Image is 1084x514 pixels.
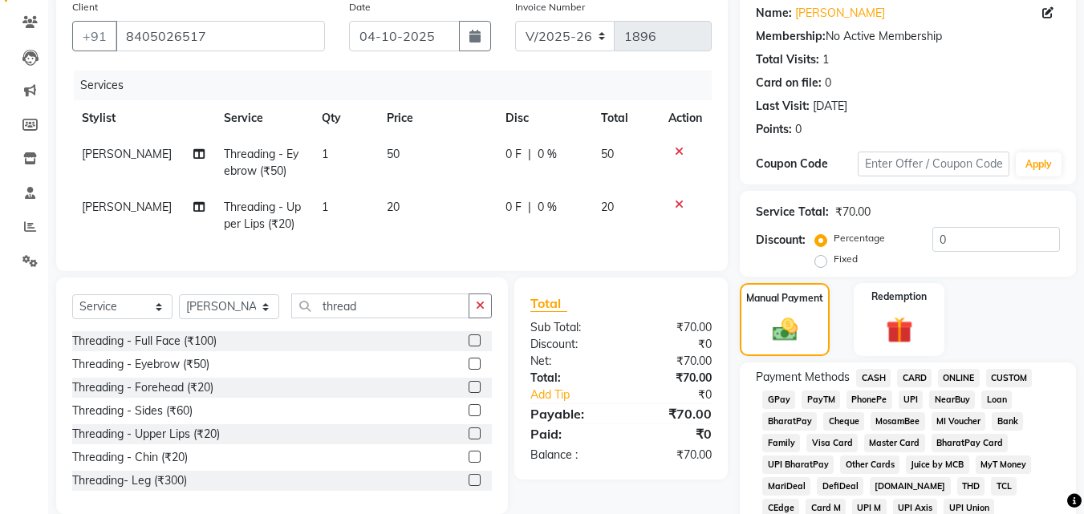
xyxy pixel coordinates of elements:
[870,477,951,496] span: [DOMAIN_NAME]
[756,28,1060,45] div: No Active Membership
[621,447,724,463] div: ₹70.00
[72,333,217,350] div: Threading - Full Face (₹100)
[496,100,591,136] th: Disc
[621,319,724,336] div: ₹70.00
[871,289,927,304] label: Redemption
[834,231,885,245] label: Percentage
[795,5,885,22] a: [PERSON_NAME]
[82,200,172,214] span: [PERSON_NAME]
[981,391,1012,409] span: Loan
[813,98,847,115] div: [DATE]
[518,370,621,387] div: Total:
[817,477,863,496] span: DefiDeal
[224,147,298,178] span: Threading - Eyebrow (₹50)
[518,447,621,463] div: Balance :
[528,199,531,216] span: |
[659,100,712,136] th: Action
[291,293,469,318] input: Search or Scan
[82,147,172,161] span: [PERSON_NAME]
[835,204,871,221] div: ₹70.00
[518,404,621,423] div: Payable:
[864,434,925,452] span: Master Card
[823,412,864,431] span: Cheque
[806,434,858,452] span: Visa Card
[992,412,1023,431] span: Bank
[518,353,621,370] div: Net:
[530,295,567,312] span: Total
[538,146,557,163] span: 0 %
[756,121,792,138] div: Points:
[756,232,806,249] div: Discount:
[756,204,829,221] div: Service Total:
[377,100,496,136] th: Price
[976,455,1032,474] span: MyT Money
[74,71,724,100] div: Services
[72,100,214,136] th: Stylist
[756,75,822,91] div: Card on file:
[762,434,800,452] span: Family
[116,21,325,51] input: Search by Name/Mobile/Email/Code
[938,369,980,387] span: ONLINE
[214,100,312,136] th: Service
[897,369,932,387] span: CARD
[756,5,792,22] div: Name:
[756,369,850,386] span: Payment Methods
[72,403,193,419] div: Threading - Sides (₹60)
[72,379,213,396] div: Threading - Forehead (₹20)
[929,391,975,409] span: NearBuy
[601,200,614,214] span: 20
[601,147,614,161] span: 50
[932,434,1009,452] span: BharatPay Card
[322,200,328,214] span: 1
[72,426,220,443] div: Threading - Upper Lips (₹20)
[825,75,831,91] div: 0
[906,455,969,474] span: Juice by MCB
[591,100,660,136] th: Total
[991,477,1017,496] span: TCL
[518,387,638,403] a: Add Tip
[621,336,724,353] div: ₹0
[871,412,925,431] span: MosamBee
[538,199,557,216] span: 0 %
[986,369,1033,387] span: CUSTOM
[224,200,301,231] span: Threading - Upper Lips (₹20)
[899,391,924,409] span: UPI
[387,200,400,214] span: 20
[878,314,921,346] img: _gift.svg
[932,412,986,431] span: MI Voucher
[840,455,899,474] span: Other Cards
[746,291,823,306] label: Manual Payment
[1016,152,1062,176] button: Apply
[518,319,621,336] div: Sub Total:
[957,477,985,496] span: THD
[621,370,724,387] div: ₹70.00
[518,424,621,443] div: Paid:
[762,391,795,409] span: GPay
[621,353,724,370] div: ₹70.00
[528,146,531,163] span: |
[387,147,400,161] span: 50
[802,391,840,409] span: PayTM
[756,156,857,172] div: Coupon Code
[762,455,834,474] span: UPI BharatPay
[756,98,810,115] div: Last Visit:
[72,472,187,489] div: Threading- Leg (₹300)
[621,424,724,443] div: ₹0
[756,28,826,45] div: Membership:
[846,391,892,409] span: PhonePe
[765,315,806,344] img: _cash.svg
[505,146,522,163] span: 0 F
[72,449,188,466] div: Threading - Chin (₹20)
[834,252,858,266] label: Fixed
[518,336,621,353] div: Discount:
[762,477,810,496] span: MariDeal
[72,356,209,373] div: Threading - Eyebrow (₹50)
[858,152,1009,176] input: Enter Offer / Coupon Code
[639,387,725,403] div: ₹0
[312,100,377,136] th: Qty
[762,412,817,431] span: BharatPay
[621,404,724,423] div: ₹70.00
[756,51,819,68] div: Total Visits:
[856,369,891,387] span: CASH
[505,199,522,216] span: 0 F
